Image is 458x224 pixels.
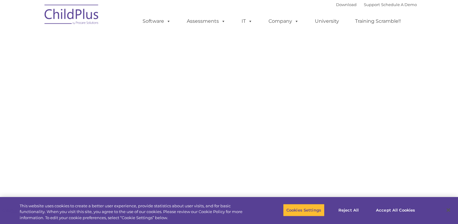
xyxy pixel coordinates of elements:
[336,2,357,7] a: Download
[381,2,417,7] a: Schedule A Demo
[236,15,259,27] a: IT
[262,15,305,27] a: Company
[442,203,455,217] button: Close
[373,204,418,216] button: Accept All Cookies
[309,15,345,27] a: University
[137,15,177,27] a: Software
[349,15,407,27] a: Training Scramble!!
[364,2,380,7] a: Support
[41,0,102,31] img: ChildPlus by Procare Solutions
[283,204,325,216] button: Cookies Settings
[20,203,252,221] div: This website uses cookies to create a better user experience, provide statistics about user visit...
[330,204,367,216] button: Reject All
[181,15,232,27] a: Assessments
[336,2,417,7] font: |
